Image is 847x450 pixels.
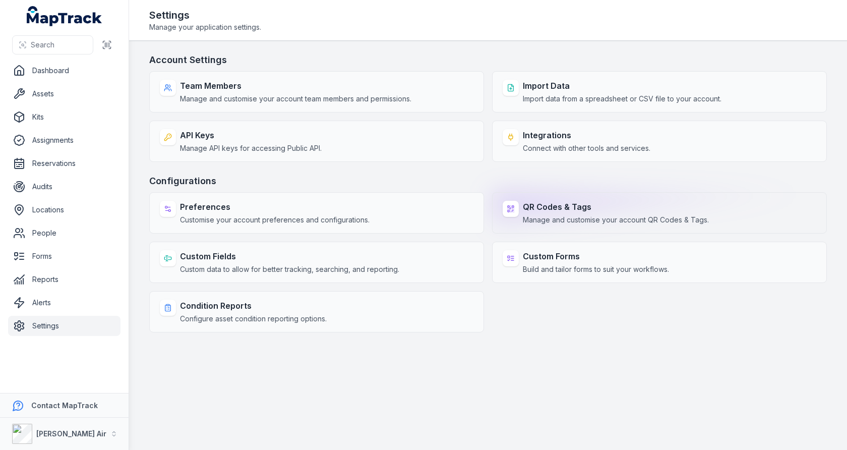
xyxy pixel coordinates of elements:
[180,129,322,141] strong: API Keys
[149,71,484,112] a: Team MembersManage and customise your account team members and permissions.
[8,200,120,220] a: Locations
[8,246,120,266] a: Forms
[8,130,120,150] a: Assignments
[523,80,721,92] strong: Import Data
[36,429,106,438] strong: [PERSON_NAME] Air
[8,84,120,104] a: Assets
[523,215,709,225] span: Manage and customise your account QR Codes & Tags.
[180,94,411,104] span: Manage and customise your account team members and permissions.
[8,107,120,127] a: Kits
[180,143,322,153] span: Manage API keys for accessing Public API.
[492,242,827,283] a: Custom FormsBuild and tailor forms to suit your workflows.
[492,71,827,112] a: Import DataImport data from a spreadsheet or CSV file to your account.
[149,8,261,22] h2: Settings
[149,291,484,332] a: Condition ReportsConfigure asset condition reporting options.
[149,121,484,162] a: API KeysManage API keys for accessing Public API.
[523,264,669,274] span: Build and tailor forms to suit your workflows.
[492,192,827,234] a: QR Codes & TagsManage and customise your account QR Codes & Tags.
[523,143,650,153] span: Connect with other tools and services.
[149,174,827,188] h3: Configurations
[31,40,54,50] span: Search
[8,153,120,174] a: Reservations
[8,223,120,243] a: People
[492,121,827,162] a: IntegrationsConnect with other tools and services.
[180,300,327,312] strong: Condition Reports
[180,264,399,274] span: Custom data to allow for better tracking, searching, and reporting.
[8,293,120,313] a: Alerts
[180,314,327,324] span: Configure asset condition reporting options.
[523,94,721,104] span: Import data from a spreadsheet or CSV file to your account.
[149,22,261,32] span: Manage your application settings.
[8,269,120,290] a: Reports
[8,61,120,81] a: Dashboard
[180,201,370,213] strong: Preferences
[31,401,98,410] strong: Contact MapTrack
[180,80,411,92] strong: Team Members
[523,129,650,141] strong: Integrations
[12,35,93,54] button: Search
[8,177,120,197] a: Audits
[149,53,827,67] h3: Account Settings
[8,316,120,336] a: Settings
[523,201,709,213] strong: QR Codes & Tags
[149,242,484,283] a: Custom FieldsCustom data to allow for better tracking, searching, and reporting.
[523,250,669,262] strong: Custom Forms
[180,250,399,262] strong: Custom Fields
[180,215,370,225] span: Customise your account preferences and configurations.
[149,192,484,234] a: PreferencesCustomise your account preferences and configurations.
[27,6,102,26] a: MapTrack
